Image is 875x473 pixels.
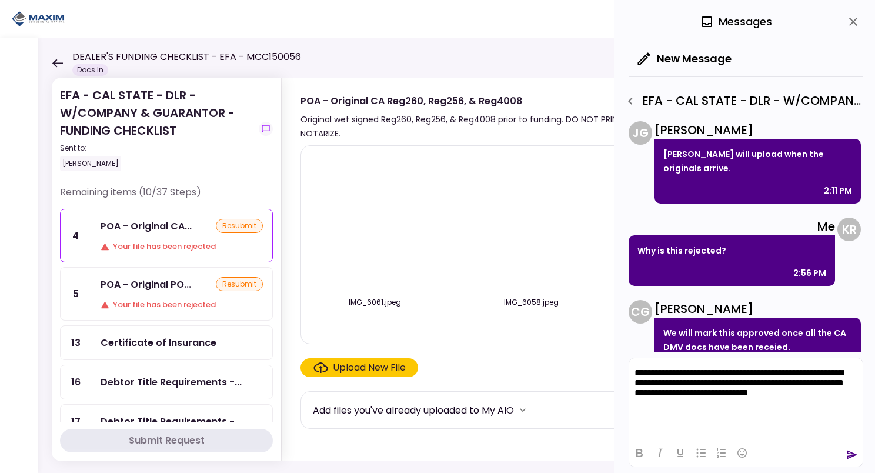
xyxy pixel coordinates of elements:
div: Me [629,218,835,235]
a: 5POA - Original POA (not CA or GA)resubmitYour file has been rejected [60,267,273,321]
div: [PERSON_NAME] [654,300,861,318]
button: Bullet list [691,445,711,461]
button: Bold [629,445,649,461]
button: show-messages [259,122,273,136]
button: Italic [650,445,670,461]
div: Docs In [72,64,108,76]
iframe: Rich Text Area [629,358,863,439]
div: 13 [61,326,91,359]
div: Sent to: [60,143,254,154]
div: C G [629,300,652,324]
div: POA - Original CA Reg260, Reg256, & Reg4008 [300,94,795,108]
div: EFA - CAL STATE - DLR - W/COMPANY & GUARANTOR - FUNDING CHECKLIST [60,86,254,171]
button: Underline [670,445,690,461]
img: Partner icon [12,10,65,28]
div: [PERSON_NAME] [654,121,861,139]
h1: DEALER'S FUNDING CHECKLIST - EFA - MCC150056 [72,50,301,64]
div: EFA - CAL STATE - DLR - W/COMPANY & GUARANTOR - FUNDING CHECKLIST - POA - Original CA Reg260, Reg... [620,91,863,111]
button: close [843,12,863,32]
div: resubmit [216,277,263,291]
div: Upload New File [333,361,406,375]
div: 5 [61,268,91,320]
a: 17Debtor Title Requirements - Proof of IRP or Exemption [60,404,273,439]
button: send [846,449,858,461]
div: K R [837,218,861,241]
button: New Message [629,44,741,74]
div: 16 [61,365,91,399]
div: Original wet signed Reg260, Reg256, & Reg4008 prior to funding. DO NOT PRINT ANYTHING ON THE BACK... [300,112,795,141]
span: Click here to upload the required document [300,358,418,377]
p: We will mark this approved once all the CA DMV docs have been receied. [663,326,852,354]
div: POA - Original POA (not CA or GA) [101,277,191,292]
div: Submit Request [129,434,205,448]
div: Debtor Title Requirements - Proof of IRP or Exemption [101,414,242,429]
p: [PERSON_NAME] will upload when the originals arrive. [663,147,852,175]
div: 2:11 PM [824,184,852,198]
div: POA - Original CA Reg260, Reg256, & Reg4008 [101,219,192,234]
a: 4POA - Original CA Reg260, Reg256, & Reg4008resubmitYour file has been rejected [60,209,273,262]
div: 17 [61,405,91,438]
div: Debtor Title Requirements - Other Requirements [101,375,242,389]
div: IMG_6058.jpeg [469,297,593,308]
div: Your file has been rejected [101,299,263,311]
div: [PERSON_NAME] [60,156,121,171]
div: resubmit [216,219,263,233]
button: Submit Request [60,429,273,452]
button: Emojis [732,445,752,461]
button: more [514,401,532,419]
button: Numbered list [712,445,732,461]
a: 13Certificate of Insurance [60,325,273,360]
div: Certificate of Insurance [101,335,216,350]
div: Add files you've already uploaded to My AIO [313,403,514,418]
div: 2:56 PM [793,266,826,280]
a: 16Debtor Title Requirements - Other Requirements [60,365,273,399]
p: Why is this rejected? [637,244,826,258]
div: Messages [700,13,772,31]
div: J G [629,121,652,145]
div: 4 [61,209,91,262]
div: IMG_6061.jpeg [313,297,436,308]
div: Remaining items (10/37 Steps) [60,185,273,209]
div: Your file has been rejected [101,241,263,252]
